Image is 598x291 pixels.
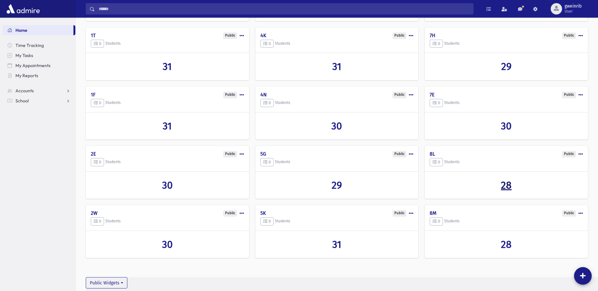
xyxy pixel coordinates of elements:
button: 0 [430,158,443,166]
button: 0 [260,40,274,48]
span: My Tasks [15,53,33,58]
a: School [3,96,75,106]
h5: Students [260,40,414,48]
h4: 8M [430,210,583,216]
span: 0 [94,41,101,46]
div: Public [562,151,576,157]
button: Public Widgets [86,277,127,288]
a: 30 [91,238,244,250]
a: Time Tracking [3,40,75,50]
h5: Students [430,158,583,166]
a: Accounts [3,86,75,96]
a: 29 [260,179,414,191]
span: 0 [263,160,271,164]
a: 28 [430,179,583,191]
span: My Appointments [15,63,50,68]
a: My Appointments [3,60,75,71]
h5: Students [91,40,244,48]
span: User [565,9,582,14]
h5: Students [260,217,414,225]
span: 0 [433,41,440,46]
h4: 7H [430,32,583,38]
span: School [15,98,29,104]
h5: Students [91,158,244,166]
h4: 7E [430,92,583,98]
a: Home [3,25,73,35]
span: 30 [162,179,173,191]
h5: Students [430,40,583,48]
span: 30 [162,238,173,250]
h5: Students [430,217,583,225]
a: 31 [91,120,244,132]
h5: Students [91,99,244,107]
h5: Students [430,99,583,107]
h5: Students [91,217,244,225]
button: 0 [260,217,274,225]
div: Public [562,210,576,217]
span: 0 [263,100,271,105]
span: 0 [94,219,101,224]
h4: 8L [430,151,583,157]
div: Public [223,92,237,98]
span: Time Tracking [15,43,44,48]
a: 31 [260,238,414,250]
span: My Reports [15,73,38,78]
button: 0 [430,217,443,225]
a: My Tasks [3,50,75,60]
span: 0 [433,100,440,105]
span: Home [15,27,27,33]
span: Accounts [15,88,34,94]
span: 0 [94,100,101,105]
a: 31 [260,60,414,72]
button: 0 [430,40,443,48]
span: 0 [433,160,440,164]
span: 31 [332,238,341,250]
a: 29 [430,60,583,72]
div: Public [562,92,576,98]
img: AdmirePro [5,3,41,15]
span: 31 [163,120,172,132]
span: 0 [263,41,271,46]
input: Search [95,3,473,14]
span: gweinrib [565,4,582,9]
span: 0 [263,219,271,224]
div: Public [392,32,406,39]
span: 30 [331,120,342,132]
div: Public [223,210,237,217]
button: 0 [430,99,443,107]
span: 28 [501,238,512,250]
a: My Reports [3,71,75,81]
button: 0 [91,158,104,166]
span: 0 [433,219,440,224]
a: 28 [430,238,583,250]
h4: 2W [91,210,244,216]
button: 0 [91,217,104,225]
h4: 2E [91,151,244,157]
span: 28 [501,179,512,191]
span: 0 [94,160,101,164]
span: 31 [332,60,341,72]
h4: 4N [260,92,414,98]
button: 0 [91,40,104,48]
h5: Students [260,99,414,107]
a: 30 [260,120,414,132]
a: 31 [91,60,244,72]
a: 30 [91,179,244,191]
a: 30 [430,120,583,132]
div: Public [223,151,237,157]
div: Public [392,210,406,217]
h4: 4K [260,32,414,38]
button: 0 [91,99,104,107]
div: Public [223,32,237,39]
h5: Students [260,158,414,166]
h4: 5G [260,151,414,157]
h4: 5K [260,210,414,216]
span: 29 [332,179,342,191]
span: 29 [501,60,512,72]
div: Public [392,92,406,98]
span: 31 [163,60,172,72]
button: 0 [260,158,274,166]
button: 0 [260,99,274,107]
span: 30 [501,120,512,132]
h4: 1F [91,92,244,98]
